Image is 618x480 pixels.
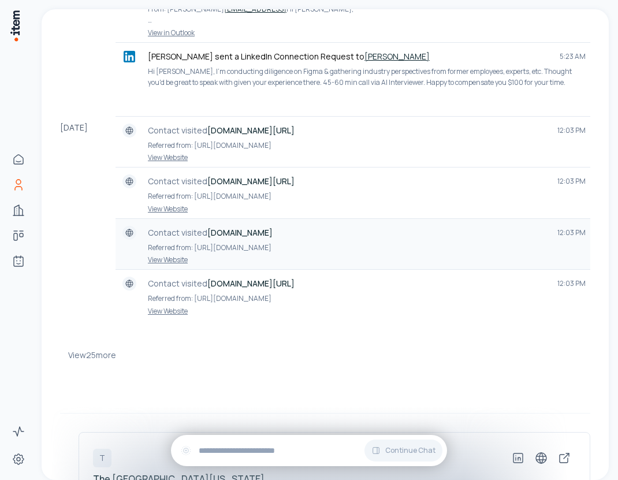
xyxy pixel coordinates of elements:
[224,4,286,14] a: [EMAIL_ADDRESS]
[148,125,548,136] p: Contact visited
[557,177,586,186] span: 12:03 PM
[207,176,295,187] strong: [DOMAIN_NAME][URL]
[7,250,30,273] a: Agents
[148,227,548,239] p: Contact visited
[207,278,295,289] strong: [DOMAIN_NAME][URL]
[364,440,442,462] button: Continue Chat
[124,51,135,62] img: linkedin logo
[120,28,586,38] a: View in Outlook
[9,9,21,42] img: Item Brain Logo
[7,224,30,247] a: Deals
[120,255,586,265] a: View Website
[120,307,586,316] a: View Website
[120,153,586,162] a: View Website
[148,278,548,289] p: Contact visited
[557,126,586,135] span: 12:03 PM
[207,125,295,136] strong: [DOMAIN_NAME][URL]
[557,279,586,288] span: 12:03 PM
[207,227,273,238] strong: [DOMAIN_NAME]
[364,51,430,62] a: [PERSON_NAME]
[7,448,30,471] a: Settings
[68,344,116,367] button: View25more
[148,140,586,151] p: Referred from: [URL][DOMAIN_NAME]
[148,66,586,88] p: Hi [PERSON_NAME], I'm conducting diligence on Figma & gathering industry perspectives from former...
[7,148,30,171] a: Home
[385,446,435,455] span: Continue Chat
[148,176,548,187] p: Contact visited
[560,52,586,61] span: 5:23 AM
[148,191,586,202] p: Referred from: [URL][DOMAIN_NAME]
[148,242,586,254] p: Referred from: [URL][DOMAIN_NAME]
[171,435,447,466] div: Continue Chat
[148,293,586,304] p: Referred from: [URL][DOMAIN_NAME]
[120,204,586,214] a: View Website
[7,420,30,443] a: Activity
[148,51,550,62] p: [PERSON_NAME] sent a LinkedIn Connection Request to
[7,173,30,196] a: People
[60,116,116,321] div: [DATE]
[557,228,586,237] span: 12:03 PM
[7,199,30,222] a: Companies
[93,449,111,467] div: T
